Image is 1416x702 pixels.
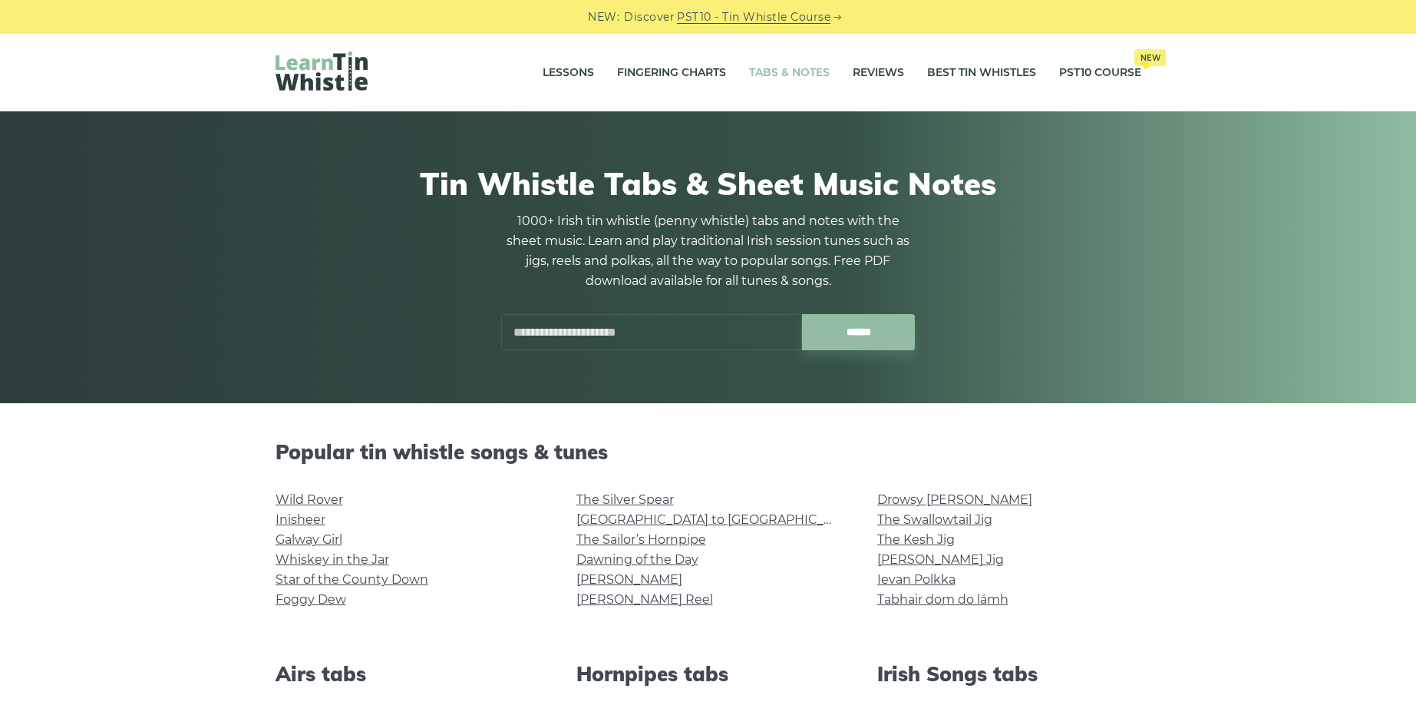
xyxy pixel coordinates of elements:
a: The Kesh Jig [877,532,955,547]
a: Tabs & Notes [749,54,830,92]
a: Dawning of the Day [576,552,698,567]
h1: Tin Whistle Tabs & Sheet Music Notes [276,165,1141,202]
a: Foggy Dew [276,592,346,607]
a: Drowsy [PERSON_NAME] [877,492,1032,507]
a: Best Tin Whistles [927,54,1036,92]
a: [PERSON_NAME] [576,572,682,587]
h2: Hornpipes tabs [576,662,840,686]
h2: Airs tabs [276,662,540,686]
p: 1000+ Irish tin whistle (penny whistle) tabs and notes with the sheet music. Learn and play tradi... [501,211,916,291]
a: The Swallowtail Jig [877,512,992,527]
a: PST10 CourseNew [1059,54,1141,92]
span: New [1134,49,1166,66]
a: The Silver Spear [576,492,674,507]
a: Fingering Charts [617,54,726,92]
a: Star of the County Down [276,572,428,587]
a: Lessons [543,54,594,92]
a: [GEOGRAPHIC_DATA] to [GEOGRAPHIC_DATA] [576,512,860,527]
a: The Sailor’s Hornpipe [576,532,706,547]
img: LearnTinWhistle.com [276,51,368,91]
a: Ievan Polkka [877,572,956,587]
a: Wild Rover [276,492,343,507]
h2: Irish Songs tabs [877,662,1141,686]
a: Galway Girl [276,532,342,547]
a: [PERSON_NAME] Jig [877,552,1004,567]
a: Tabhair dom do lámh [877,592,1008,607]
a: Inisheer [276,512,325,527]
a: [PERSON_NAME] Reel [576,592,713,607]
a: Reviews [853,54,904,92]
h2: Popular tin whistle songs & tunes [276,440,1141,464]
a: Whiskey in the Jar [276,552,389,567]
